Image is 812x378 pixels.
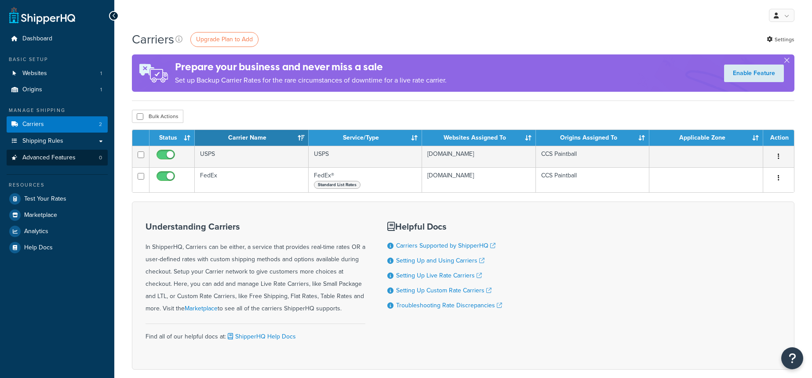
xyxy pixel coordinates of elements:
[7,223,108,239] a: Analytics
[22,86,42,94] span: Origins
[195,167,309,192] td: FedEx
[422,146,536,167] td: [DOMAIN_NAME]
[309,146,422,167] td: USPS
[7,207,108,223] a: Marketplace
[146,222,365,231] h3: Understanding Carriers
[7,240,108,256] a: Help Docs
[396,286,492,295] a: Setting Up Custom Rate Carriers
[7,133,108,149] a: Shipping Rules
[7,82,108,98] a: Origins 1
[396,241,495,250] a: Carriers Supported by ShipperHQ
[7,31,108,47] a: Dashboard
[7,150,108,166] a: Advanced Features 0
[536,146,650,167] td: CCS Paintball
[195,130,309,146] th: Carrier Name: activate to sort column ascending
[132,54,175,92] img: ad-rules-rateshop-fe6ec290ccb7230408bd80ed9643f0289d75e0ffd9eb532fc0e269fcd187b520.png
[24,244,53,252] span: Help Docs
[7,65,108,82] li: Websites
[22,70,47,77] span: Websites
[146,222,365,315] div: In ShipperHQ, Carriers can be either, a service that provides real-time rates OR a user-defined r...
[195,146,309,167] td: USPS
[7,116,108,133] a: Carriers 2
[175,74,447,86] p: Set up Backup Carrier Rates for the rare circumstances of downtime for a live rate carrier.
[767,33,794,46] a: Settings
[22,137,63,145] span: Shipping Rules
[175,60,447,74] h4: Prepare your business and never miss a sale
[7,107,108,114] div: Manage Shipping
[22,121,44,128] span: Carriers
[422,167,536,192] td: [DOMAIN_NAME]
[536,130,650,146] th: Origins Assigned To: activate to sort column ascending
[24,228,48,235] span: Analytics
[724,65,784,82] a: Enable Feature
[149,130,195,146] th: Status: activate to sort column ascending
[536,167,650,192] td: CCS Paintball
[649,130,763,146] th: Applicable Zone: activate to sort column ascending
[387,222,502,231] h3: Helpful Docs
[226,332,296,341] a: ShipperHQ Help Docs
[132,110,183,123] button: Bulk Actions
[396,256,484,265] a: Setting Up and Using Carriers
[309,130,422,146] th: Service/Type: activate to sort column ascending
[7,191,108,207] a: Test Your Rates
[396,301,502,310] a: Troubleshooting Rate Discrepancies
[24,195,66,203] span: Test Your Rates
[99,121,102,128] span: 2
[7,65,108,82] a: Websites 1
[309,167,422,192] td: FedEx®
[396,271,482,280] a: Setting Up Live Rate Carriers
[146,324,365,343] div: Find all of our helpful docs at:
[7,56,108,63] div: Basic Setup
[132,31,174,48] h1: Carriers
[763,130,794,146] th: Action
[185,304,218,313] a: Marketplace
[22,154,76,162] span: Advanced Features
[22,35,52,43] span: Dashboard
[190,32,259,47] a: Upgrade Plan to Add
[422,130,536,146] th: Websites Assigned To: activate to sort column ascending
[314,181,360,189] span: Standard List Rates
[24,212,57,219] span: Marketplace
[100,70,102,77] span: 1
[9,7,75,24] a: ShipperHQ Home
[196,35,253,44] span: Upgrade Plan to Add
[7,150,108,166] li: Advanced Features
[781,347,803,369] button: Open Resource Center
[99,154,102,162] span: 0
[100,86,102,94] span: 1
[7,116,108,133] li: Carriers
[7,181,108,189] div: Resources
[7,82,108,98] li: Origins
